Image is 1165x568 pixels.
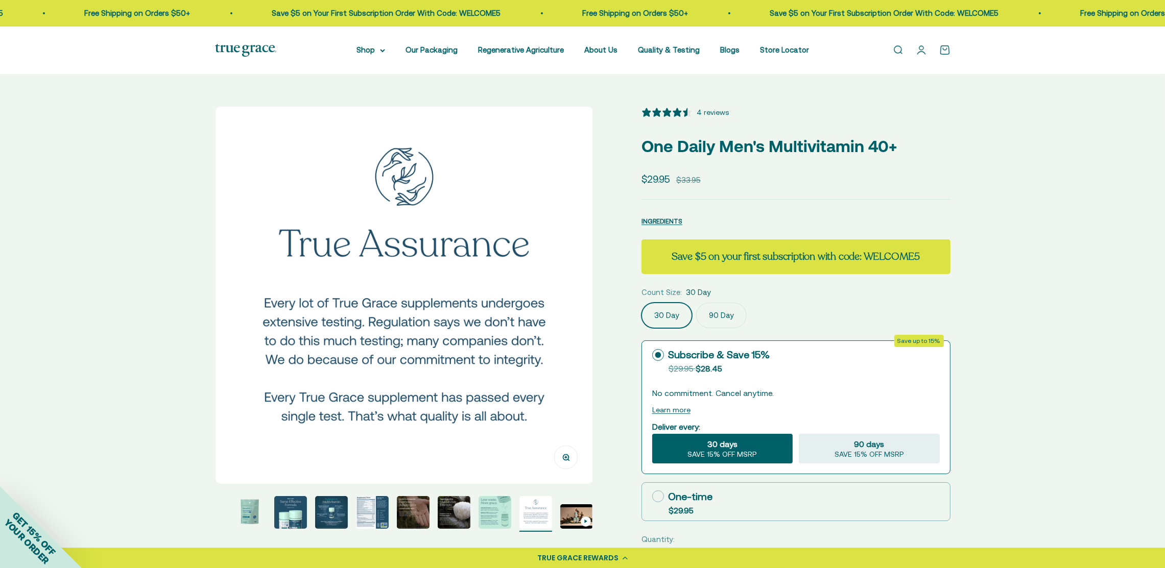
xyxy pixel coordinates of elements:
sale-price: $29.95 [641,171,670,187]
a: Store Locator [760,45,809,54]
button: Go to item 3 [274,496,307,532]
compare-at-price: $33.95 [676,174,701,186]
a: Free Shipping on Orders $50+ [896,9,1002,17]
span: YOUR ORDER [2,517,51,566]
button: 4.5 stars, 4 ratings [641,107,729,118]
img: One Daily Men's 40+ Multivitamin [274,496,307,529]
a: Regenerative Agriculture [478,45,564,54]
legend: Count Size: [641,286,682,299]
a: Our Packaging [406,45,458,54]
button: Go to item 10 [560,504,593,532]
button: Go to item 2 [233,496,266,532]
p: Save $5 on Your First Subscription Order With Code: WELCOME5 [585,7,814,19]
button: Go to item 9 [519,496,552,532]
span: INGREDIENTS [641,217,682,225]
button: Go to item 6 [397,496,430,532]
button: INGREDIENTS [641,215,682,227]
strong: Save $5 on your first subscription with code: WELCOME5 [672,250,920,263]
div: TRUE GRACE REWARDS [538,553,619,563]
img: One Daily Men's 40+ Multivitamin [315,496,348,529]
a: Quality & Testing [638,45,700,54]
span: 30 Day [686,286,711,299]
img: One Daily Men's 40+ Multivitamin [479,496,511,529]
img: One Daily Men's 40+ Multivitamin [438,496,470,529]
a: Free Shipping on Orders $50+ [398,9,504,17]
p: Save $5 on Your First Subscription Order With Code: WELCOME5 [87,7,316,19]
button: Go to item 5 [356,496,389,532]
p: One Daily Men's Multivitamin 40+ [641,133,950,159]
button: Go to item 8 [479,496,511,532]
img: - Vitamin A, Vitamin D3, and Zinc for immune support* - Coenzyme B Vitamins for energy* - Regener... [233,496,266,529]
a: Blogs [720,45,740,54]
a: About Us [584,45,617,54]
span: GET 15% OFF [10,510,58,557]
img: One Daily Men's 40+ Multivitamin [356,496,389,529]
button: Go to item 4 [315,496,348,532]
img: One Daily Men's 40+ Multivitamin [397,496,430,529]
div: 4 reviews [697,107,729,118]
button: Go to item 7 [438,496,470,532]
label: Quantity: [641,533,675,546]
summary: Shop [356,44,385,56]
img: One Daily Men's 40+ Multivitamin [519,496,552,529]
img: One Daily Men's 40+ Multivitamin [216,107,593,484]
